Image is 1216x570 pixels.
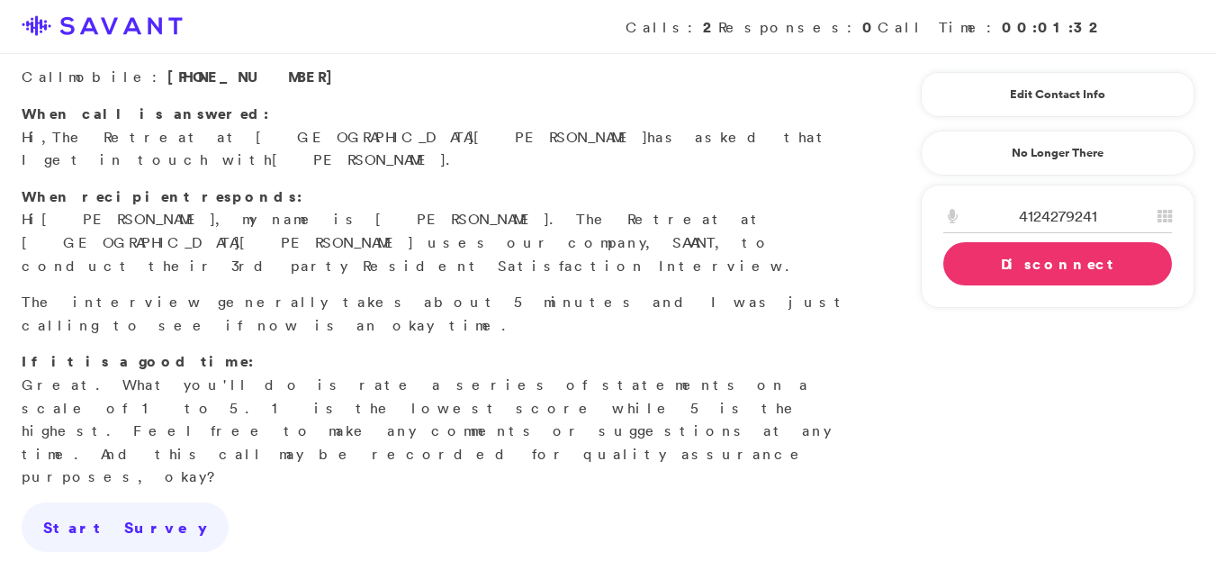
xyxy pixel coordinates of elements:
[22,351,254,371] strong: If it is a good time:
[22,66,852,89] p: Call :
[22,350,852,489] p: Great. What you'll do is rate a series of statements on a scale of 1 to 5. 1 is the lowest score ...
[22,103,852,172] p: Hi, has asked that I get in touch with .
[1002,17,1104,37] strong: 00:01:32
[41,210,215,228] span: [PERSON_NAME]
[52,128,647,146] span: The Retreat at [GEOGRAPHIC_DATA][PERSON_NAME]
[22,291,852,337] p: The interview generally takes about 5 minutes and I was just calling to see if now is an okay time.
[943,242,1172,285] a: Disconnect
[921,131,1194,176] a: No Longer There
[943,80,1172,109] a: Edit Contact Info
[862,17,878,37] strong: 0
[22,185,852,277] p: Hi , my name is [PERSON_NAME]. The Retreat at [GEOGRAPHIC_DATA][PERSON_NAME] uses our company, SA...
[22,104,269,123] strong: When call is answered:
[22,186,302,206] strong: When recipient responds:
[22,502,229,553] a: Start Survey
[167,67,342,86] span: [PHONE_NUMBER]
[703,17,718,37] strong: 2
[68,68,152,86] span: mobile
[272,150,446,168] span: [PERSON_NAME]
